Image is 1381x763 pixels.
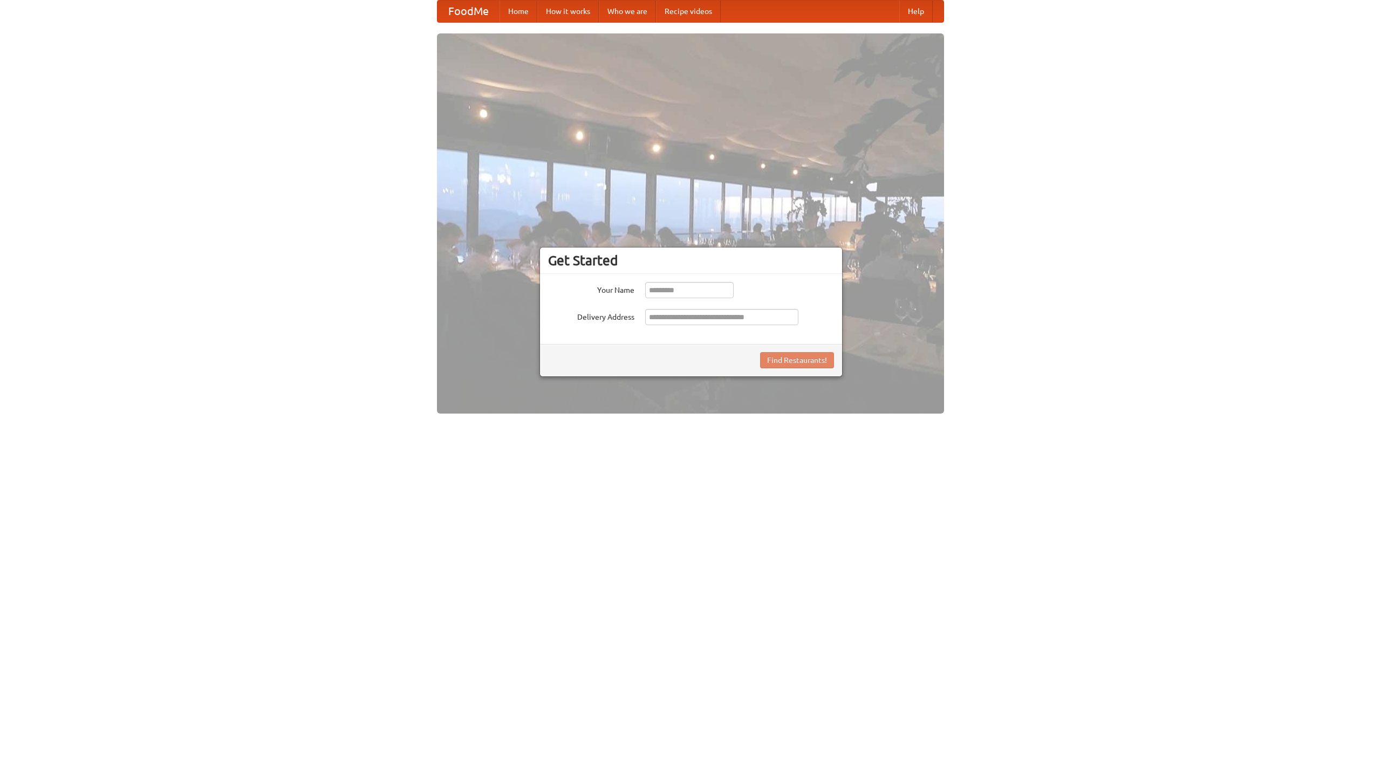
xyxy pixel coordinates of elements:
a: Who we are [599,1,656,22]
h3: Get Started [548,252,834,269]
a: Help [899,1,933,22]
label: Delivery Address [548,309,634,322]
a: Home [500,1,537,22]
label: Your Name [548,282,634,295]
a: Recipe videos [656,1,721,22]
a: FoodMe [437,1,500,22]
button: Find Restaurants! [760,352,834,368]
a: How it works [537,1,599,22]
